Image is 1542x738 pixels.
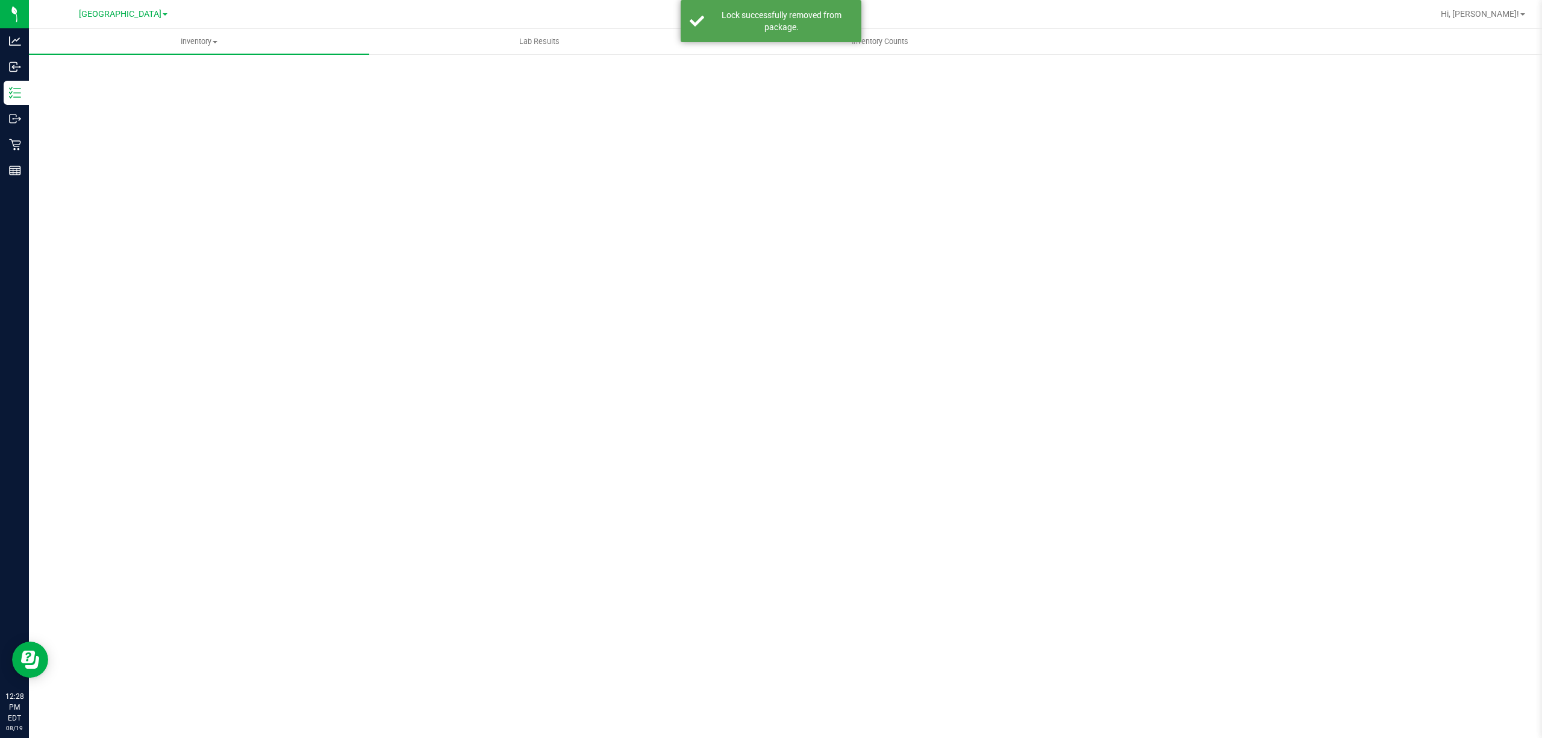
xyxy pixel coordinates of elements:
[9,139,21,151] inline-svg: Retail
[835,36,925,47] span: Inventory Counts
[12,642,48,678] iframe: Resource center
[503,36,576,47] span: Lab Results
[5,691,23,724] p: 12:28 PM EDT
[9,164,21,177] inline-svg: Reports
[369,29,710,54] a: Lab Results
[5,724,23,733] p: 08/19
[711,9,852,33] div: Lock successfully removed from package.
[1441,9,1519,19] span: Hi, [PERSON_NAME]!
[29,36,369,47] span: Inventory
[29,29,369,54] a: Inventory
[9,87,21,99] inline-svg: Inventory
[9,113,21,125] inline-svg: Outbound
[710,29,1050,54] a: Inventory Counts
[9,35,21,47] inline-svg: Analytics
[79,9,161,19] span: [GEOGRAPHIC_DATA]
[9,61,21,73] inline-svg: Inbound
